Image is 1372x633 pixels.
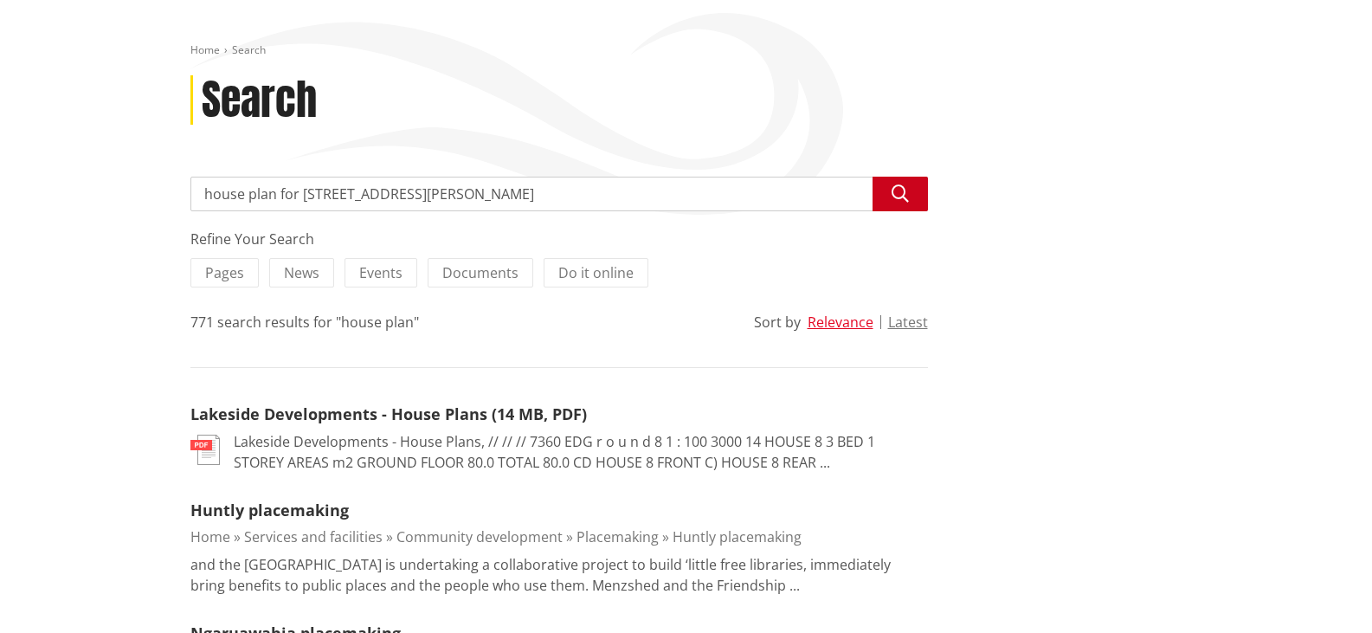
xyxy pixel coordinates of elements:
[754,312,801,333] div: Sort by
[244,527,383,546] a: Services and facilities
[232,42,266,57] span: Search
[808,314,873,330] button: Relevance
[202,75,317,126] h1: Search
[442,263,519,282] span: Documents
[190,312,419,333] div: 771 search results for "house plan"
[190,177,928,211] input: Search input
[284,263,319,282] span: News
[1292,560,1355,623] iframe: Messenger Launcher
[396,527,563,546] a: Community development
[190,43,1182,58] nav: breadcrumb
[888,314,928,330] button: Latest
[359,263,403,282] span: Events
[234,431,928,473] p: Lakeside Developments - House Plans, // // // 7360 EDG r o u n d 8 1 : 100 3000 14 HOUSE 8 3 BED ...
[190,527,230,546] a: Home
[576,527,659,546] a: Placemaking
[673,527,802,546] a: Huntly placemaking
[205,263,244,282] span: Pages
[558,263,634,282] span: Do it online
[190,554,928,596] p: and the [GEOGRAPHIC_DATA] is undertaking a collaborative project to build ‘little free libraries,...
[190,404,587,424] a: Lakeside Developments - House Plans (14 MB, PDF)
[190,435,220,465] img: document-pdf.svg
[190,229,928,249] div: Refine Your Search
[190,42,220,57] a: Home
[190,500,349,520] a: Huntly placemaking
